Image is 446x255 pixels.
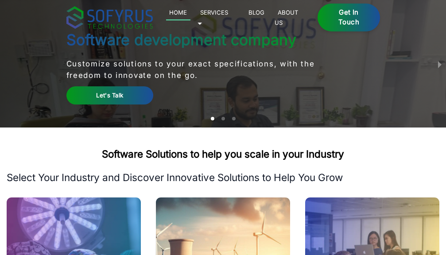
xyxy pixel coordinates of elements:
[275,7,299,27] a: About Us
[7,171,439,184] p: Select Your Industry and Discover Innovative Solutions to Help You Grow
[211,117,214,120] li: slide item 1
[166,7,190,20] a: Home
[7,147,439,161] h2: Software Solutions to help you scale in your Industry
[66,86,154,104] a: Let's Talk
[221,117,225,120] li: slide item 2
[197,7,229,27] a: Services 🞃
[66,58,328,81] p: Customize solutions to your exact specifications, with the freedom to innovate on the go.
[245,7,268,18] a: Blog
[318,4,380,32] a: Get in Touch
[66,6,153,29] img: sofyrus
[232,117,236,120] li: slide item 3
